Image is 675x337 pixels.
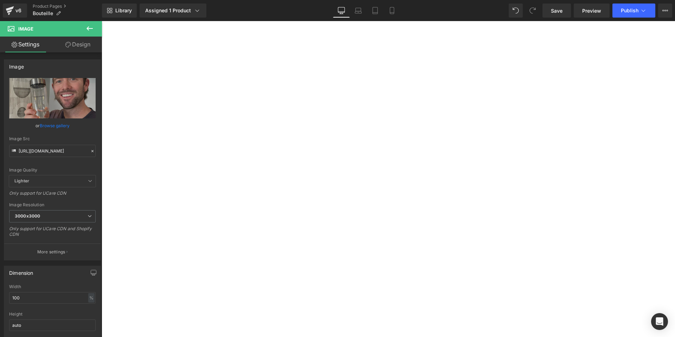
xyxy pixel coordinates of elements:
div: Open Intercom Messenger [651,313,668,330]
div: Dimension [9,266,33,276]
div: Width [9,284,96,289]
a: Preview [574,4,610,18]
input: Link [9,145,96,157]
b: Lighter [14,178,29,183]
a: Desktop [333,4,350,18]
a: Product Pages [33,4,102,9]
span: Bouteille [33,11,53,16]
div: v6 [14,6,23,15]
a: Design [52,37,103,52]
input: auto [9,292,96,304]
input: auto [9,319,96,331]
span: Save [551,7,562,14]
div: % [88,293,95,303]
p: More settings [37,249,65,255]
button: Publish [612,4,655,18]
div: Assigned 1 Product [145,7,201,14]
button: More [658,4,672,18]
a: v6 [3,4,27,18]
b: 3000x3000 [15,213,40,219]
div: or [9,122,96,129]
a: Laptop [350,4,367,18]
span: Library [115,7,132,14]
button: Undo [509,4,523,18]
div: Image Quality [9,168,96,173]
span: Image [18,26,33,32]
div: Image Src [9,136,96,141]
div: Only support for UCare CDN and Shopify CDN [9,226,96,242]
a: Tablet [367,4,384,18]
button: More settings [4,244,101,260]
div: Only support for UCare CDN [9,190,96,201]
div: Image Resolution [9,202,96,207]
a: Browse gallery [40,119,70,132]
div: Image [9,60,24,70]
button: Redo [526,4,540,18]
div: Height [9,312,96,317]
a: Mobile [384,4,400,18]
span: Publish [621,8,638,13]
span: Preview [582,7,601,14]
a: New Library [102,4,137,18]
